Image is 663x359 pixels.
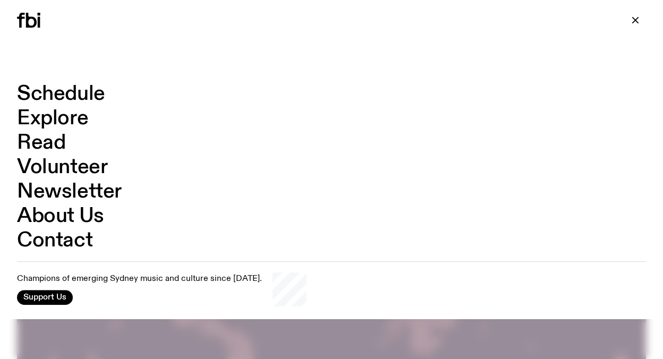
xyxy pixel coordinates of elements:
a: Volunteer [17,157,107,177]
a: Explore [17,108,88,129]
a: Newsletter [17,182,122,202]
a: Contact [17,230,92,251]
a: About Us [17,206,104,226]
button: Support Us [17,290,73,305]
a: Read [17,133,65,153]
a: Schedule [17,84,105,104]
p: Champions of emerging Sydney music and culture since [DATE]. [17,275,262,285]
span: Support Us [23,293,66,302]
